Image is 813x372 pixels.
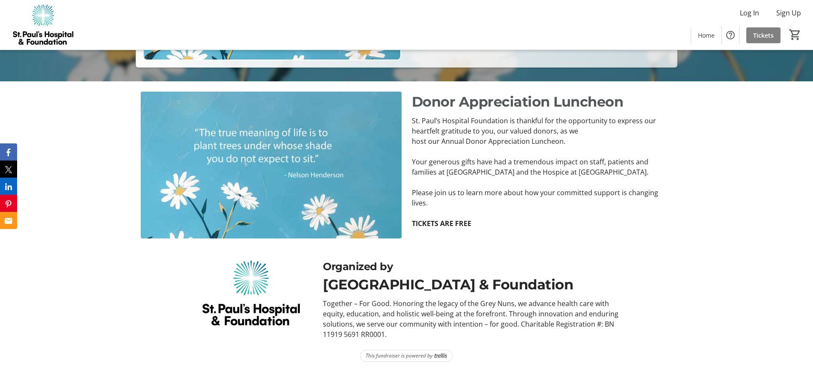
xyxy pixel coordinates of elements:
a: Tickets [746,27,780,43]
p: Please join us to learn more about how your committed support is changing lives. [412,187,673,208]
p: Donor Appreciation Luncheon [412,92,673,112]
button: Cart [787,27,803,42]
a: Home [691,27,721,43]
span: Log In [740,8,759,18]
button: Help [722,27,739,44]
div: Organized by [323,259,623,274]
img: St. Paul's Hospital & Foundation logo [190,259,313,328]
p: host our Annual Donor Appreciation Luncheon. [412,136,673,146]
img: Trellis Logo [435,353,447,359]
p: Your generous gifts have had a tremendous impact on staff, patients and families at [GEOGRAPHIC_D... [412,157,673,177]
span: Sign Up [776,8,801,18]
button: Sign Up [769,6,808,20]
img: St. Paul's Hospital & Foundation's Logo [5,3,81,46]
button: Log In [733,6,766,20]
span: Home [698,31,715,40]
span: Tickets [753,31,774,40]
div: Together – For Good. Honoring the legacy of the Grey Nuns, we advance health care with equity, ed... [323,298,623,339]
div: [GEOGRAPHIC_DATA] & Foundation [323,274,623,295]
strong: TICKETS ARE FREE [412,219,471,228]
p: St. Paul’s Hospital Foundation is thankful for the opportunity to express our heartfelt gratitude... [412,116,673,136]
img: undefined [141,92,402,238]
span: This fundraiser is powered by [366,352,433,360]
